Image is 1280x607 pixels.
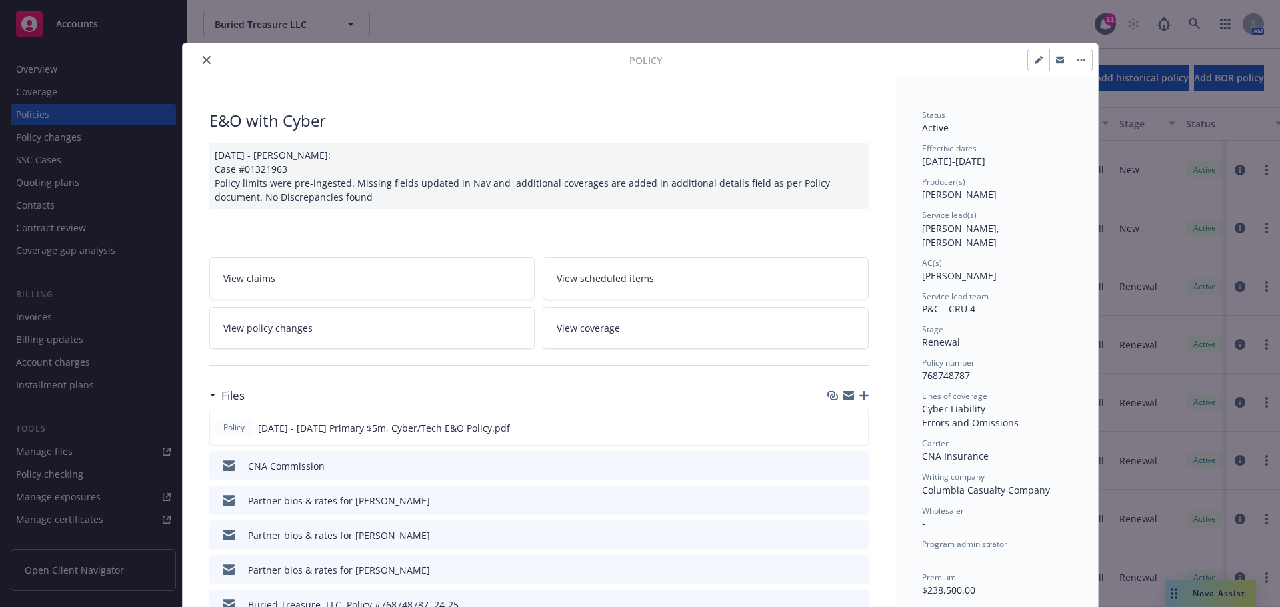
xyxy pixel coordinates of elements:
[830,459,841,473] button: download file
[922,291,989,302] span: Service lead team
[221,422,247,434] span: Policy
[209,387,245,404] div: Files
[830,563,841,577] button: download file
[922,176,965,187] span: Producer(s)
[199,52,215,68] button: close
[922,517,925,530] span: -
[922,143,977,154] span: Effective dates
[922,450,989,462] span: CNA Insurance
[830,494,841,508] button: download file
[922,222,1002,249] span: [PERSON_NAME], [PERSON_NAME]
[248,494,430,508] div: Partner bios & rates for [PERSON_NAME]
[221,387,245,404] h3: Files
[922,572,956,583] span: Premium
[922,269,997,282] span: [PERSON_NAME]
[851,421,863,435] button: preview file
[829,421,840,435] button: download file
[922,438,949,449] span: Carrier
[922,416,1071,430] div: Errors and Omissions
[922,357,975,368] span: Policy number
[209,109,869,132] div: E&O with Cyber
[223,271,275,285] span: View claims
[922,188,997,201] span: [PERSON_NAME]
[922,550,925,563] span: -
[922,209,977,221] span: Service lead(s)
[922,584,975,596] span: $238,500.00
[851,459,863,473] button: preview file
[851,563,863,577] button: preview file
[922,303,975,315] span: P&C - CRU 4
[557,271,654,285] span: View scheduled items
[922,336,960,348] span: Renewal
[922,109,945,121] span: Status
[209,307,535,349] a: View policy changes
[922,390,987,402] span: Lines of coverage
[248,528,430,542] div: Partner bios & rates for [PERSON_NAME]
[543,307,869,349] a: View coverage
[922,324,943,335] span: Stage
[922,505,964,516] span: Wholesaler
[922,257,942,269] span: AC(s)
[922,484,1050,496] span: Columbia Casualty Company
[223,321,313,335] span: View policy changes
[248,459,325,473] div: CNA Commission
[629,53,662,67] span: Policy
[922,121,949,134] span: Active
[209,143,869,209] div: [DATE] - [PERSON_NAME]: Case #01321963 Policy limits were pre-ingested. Missing fields updated in...
[248,563,430,577] div: Partner bios & rates for [PERSON_NAME]
[851,528,863,542] button: preview file
[922,402,1071,416] div: Cyber Liability
[922,369,970,382] span: 768748787
[209,257,535,299] a: View claims
[543,257,869,299] a: View scheduled items
[830,528,841,542] button: download file
[258,421,510,435] span: [DATE] - [DATE] Primary $5m, Cyber/Tech E&O Policy.pdf
[922,471,985,482] span: Writing company
[922,143,1071,168] div: [DATE] - [DATE]
[851,494,863,508] button: preview file
[922,538,1007,550] span: Program administrator
[557,321,620,335] span: View coverage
